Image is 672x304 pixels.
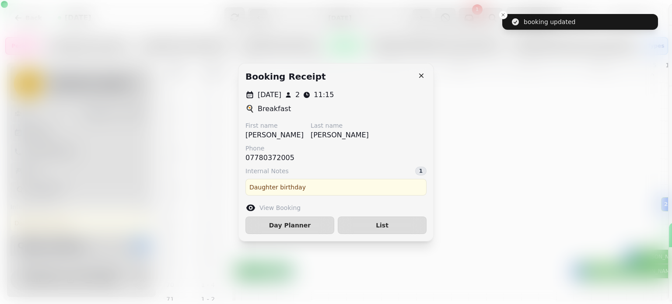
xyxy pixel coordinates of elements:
[314,90,334,100] p: 11:15
[245,144,294,153] label: Phone
[311,130,369,140] p: [PERSON_NAME]
[245,130,304,140] p: [PERSON_NAME]
[245,217,334,234] button: Day Planner
[259,203,301,212] label: View Booking
[258,104,291,114] p: Breakfast
[245,121,304,130] label: First name
[245,153,294,163] p: 07780372005
[245,104,254,114] p: 🍳
[258,90,281,100] p: [DATE]
[415,167,427,175] div: 1
[245,179,427,196] div: Daughter birthday
[311,121,369,130] label: Last name
[245,167,289,175] span: Internal Notes
[245,70,326,83] h2: Booking receipt
[253,222,327,228] span: Day Planner
[345,222,419,228] span: List
[338,217,427,234] button: List
[295,90,300,100] p: 2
